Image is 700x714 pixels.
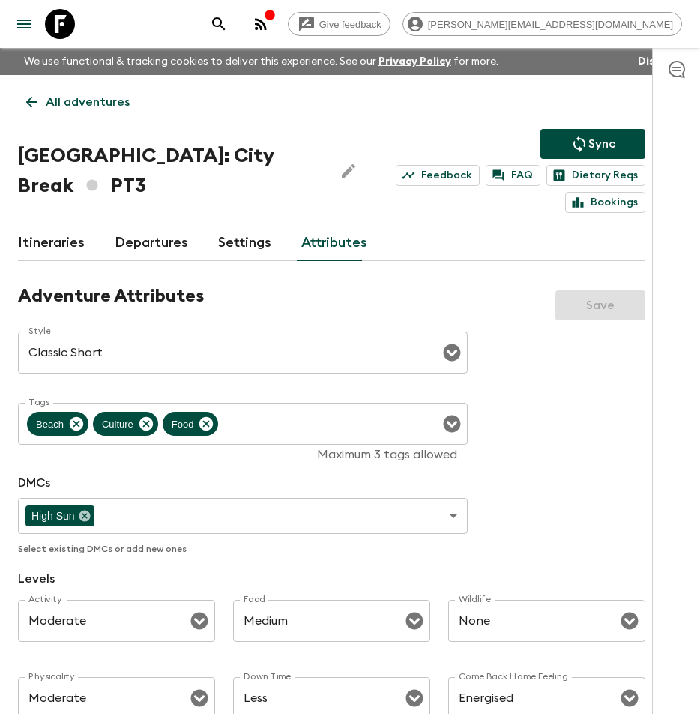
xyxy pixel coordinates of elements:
p: We use functional & tracking cookies to deliver this experience. See our for more. [18,48,504,75]
button: Open [619,610,640,631]
a: Itineraries [18,225,85,261]
p: Maximum 3 tags allowed [28,447,457,462]
a: Privacy Policy [378,56,451,67]
h2: Adventure Attributes [18,285,204,307]
div: Beach [27,412,88,436]
p: DMCs [18,474,468,492]
a: Bookings [565,192,645,213]
label: Style [28,325,50,337]
a: Give feedback [288,12,390,36]
label: Down Time [244,670,291,683]
label: Come Back Home Feeling [459,670,568,683]
button: Open [404,688,425,709]
button: Dismiss [634,51,682,72]
label: Tags [28,396,49,409]
label: Wildlife [459,593,491,606]
p: Select existing DMCs or add new ones [18,540,468,558]
div: [PERSON_NAME][EMAIL_ADDRESS][DOMAIN_NAME] [402,12,682,36]
a: Dietary Reqs [546,165,645,186]
label: Activity [28,593,62,606]
span: Beach [27,415,73,433]
a: Feedback [396,165,480,186]
button: menu [9,9,39,39]
label: Physicality [28,670,75,683]
button: Open [404,610,425,631]
p: Sync [588,135,615,153]
a: FAQ [486,165,540,186]
button: Open [189,610,210,631]
span: Culture [93,415,142,433]
label: Food [244,593,265,606]
div: Food [163,412,219,436]
div: High Sun [25,505,94,526]
h1: [GEOGRAPHIC_DATA]: City Break PT3 [18,141,322,201]
button: Sync adventure departures to the booking engine [540,129,645,159]
span: [PERSON_NAME][EMAIL_ADDRESS][DOMAIN_NAME] [420,19,681,30]
button: Open [619,688,640,709]
span: Food [163,415,203,433]
button: Open [441,342,462,363]
p: Levels [18,570,645,588]
button: search adventures [204,9,234,39]
p: All adventures [46,93,130,111]
a: Settings [218,225,271,261]
button: Open [441,413,462,434]
a: All adventures [18,87,138,117]
button: Edit Adventure Title [334,141,363,201]
a: Departures [115,225,188,261]
span: High Sun [25,508,81,525]
button: Open [189,688,210,709]
span: Give feedback [311,19,390,30]
div: Culture [93,412,158,436]
a: Attributes [301,225,367,261]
